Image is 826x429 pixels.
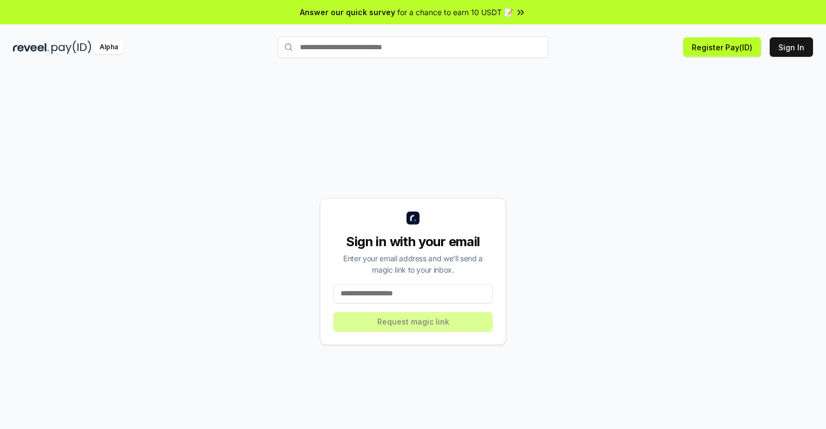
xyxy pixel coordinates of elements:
div: Sign in with your email [333,233,493,250]
img: reveel_dark [13,41,49,54]
button: Sign In [770,37,813,57]
button: Register Pay(ID) [683,37,761,57]
div: Alpha [94,41,124,54]
div: Enter your email address and we’ll send a magic link to your inbox. [333,253,493,275]
img: pay_id [51,41,91,54]
img: logo_small [407,212,419,225]
span: for a chance to earn 10 USDT 📝 [397,6,513,18]
span: Answer our quick survey [300,6,395,18]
